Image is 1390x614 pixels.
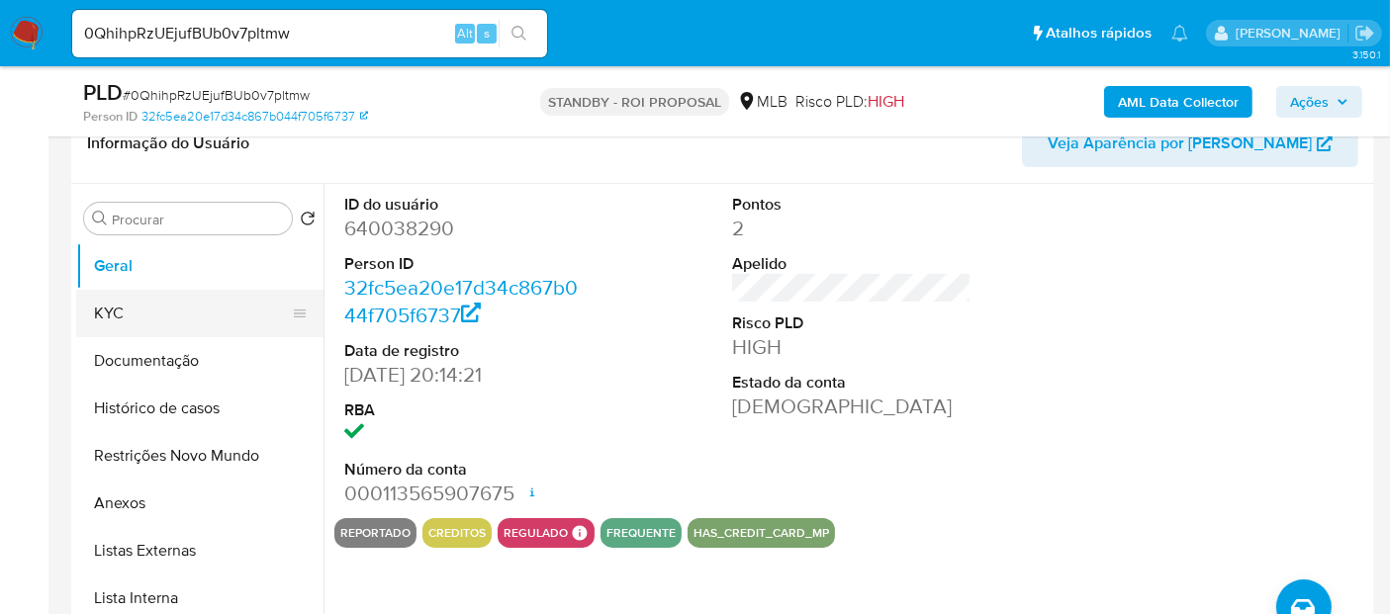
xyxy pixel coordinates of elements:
dd: 000113565907675 [344,480,584,507]
dd: 2 [732,215,972,242]
button: frequente [606,529,676,537]
dt: Person ID [344,253,584,275]
span: HIGH [868,90,904,113]
a: Notificações [1171,25,1188,42]
dt: Risco PLD [732,312,972,334]
input: Pesquise usuários ou casos... [72,21,547,46]
dt: Data de registro [344,340,584,362]
button: Veja Aparência por [PERSON_NAME] [1022,120,1358,167]
h1: Informação do Usuário [87,133,249,153]
button: reportado [340,529,411,537]
b: Person ID [83,108,138,126]
button: AML Data Collector [1104,86,1252,118]
span: Ações [1290,86,1329,118]
p: STANDBY - ROI PROPOSAL [540,88,729,116]
span: Alt [457,24,473,43]
dt: ID do usuário [344,194,584,216]
button: Retornar ao pedido padrão [300,211,316,232]
span: Atalhos rápidos [1046,23,1152,44]
b: AML Data Collector [1118,86,1239,118]
span: # 0QhihpRzUEjufBUb0v7pltmw [123,85,310,105]
div: MLB [737,91,788,113]
dt: Pontos [732,194,972,216]
dd: 640038290 [344,215,584,242]
button: Geral [76,242,324,290]
input: Procurar [112,211,284,228]
span: s [484,24,490,43]
button: Restrições Novo Mundo [76,432,324,480]
button: Documentação [76,337,324,385]
button: Procurar [92,211,108,226]
button: KYC [76,290,308,337]
dt: Apelido [732,253,972,275]
dt: Estado da conta [732,372,972,394]
button: Anexos [76,480,324,527]
dd: [DEMOGRAPHIC_DATA] [732,393,972,420]
button: regulado [504,529,568,537]
p: erico.trevizan@mercadopago.com.br [1236,24,1347,43]
a: Sair [1354,23,1375,44]
button: has_credit_card_mp [694,529,829,537]
a: 32fc5ea20e17d34c867b044f705f6737 [344,273,578,329]
dd: HIGH [732,333,972,361]
dt: RBA [344,399,584,421]
span: Risco PLD: [795,91,904,113]
a: 32fc5ea20e17d34c867b044f705f6737 [141,108,368,126]
button: creditos [428,529,486,537]
span: 3.150.1 [1352,46,1380,62]
span: Veja Aparência por [PERSON_NAME] [1048,120,1312,167]
dt: Número da conta [344,459,584,481]
button: Listas Externas [76,527,324,574]
b: PLD [83,76,123,108]
button: search-icon [499,20,539,47]
button: Ações [1276,86,1362,118]
button: Histórico de casos [76,385,324,432]
dd: [DATE] 20:14:21 [344,361,584,389]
